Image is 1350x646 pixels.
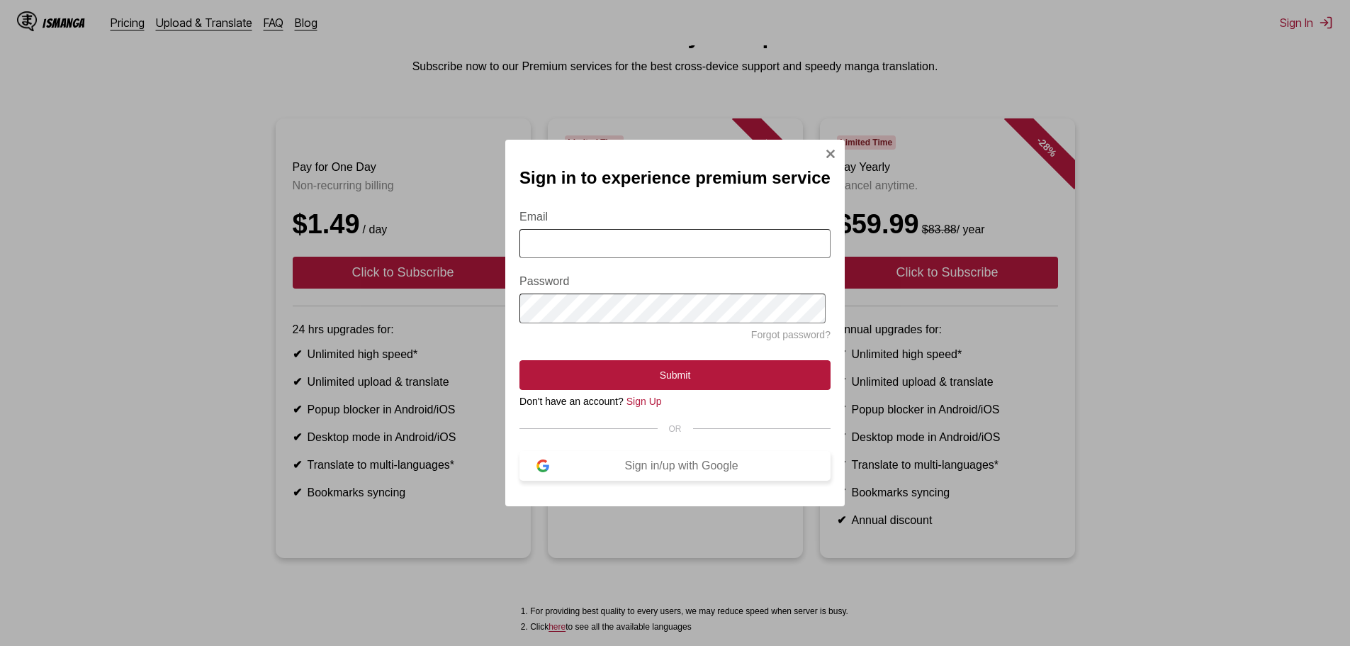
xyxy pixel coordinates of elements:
[626,396,662,407] a: Sign Up
[505,140,845,506] div: Sign In Modal
[519,275,831,288] label: Password
[519,424,831,434] div: OR
[536,460,549,472] img: google-logo
[751,329,831,340] a: Forgot password?
[549,460,814,472] div: Sign in/up with Google
[519,396,831,407] div: Don't have an account?
[519,451,831,481] button: Sign in/up with Google
[519,360,831,390] button: Submit
[825,148,836,160] img: Close
[519,211,831,223] label: Email
[519,168,831,188] h2: Sign in to experience premium service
